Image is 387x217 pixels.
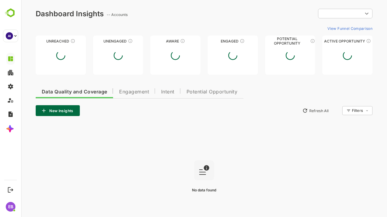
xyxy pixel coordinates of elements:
div: AI [6,32,13,39]
div: Dashboard Insights [15,9,83,18]
div: Potential Opportunity [244,39,294,43]
div: These accounts have open opportunities which might be at any of the Sales Stages [345,39,350,43]
div: These accounts are MQAs and can be passed on to Inside Sales [289,39,294,43]
div: EB [6,202,15,212]
div: Filters [330,105,351,116]
div: These accounts have just entered the buying cycle and need further nurturing [159,39,164,43]
div: Unreached [15,39,65,43]
div: Active Opportunity [301,39,351,43]
div: These accounts have not been engaged with for a defined time period [49,39,54,43]
div: Filters [331,108,342,113]
div: Aware [129,39,179,43]
span: Data Quality and Coverage [21,90,86,94]
ag: -- Accounts [86,12,108,17]
div: These accounts are warm, further nurturing would qualify them to MQAs [219,39,223,43]
button: View Funnel Comparison [304,24,351,33]
button: Refresh All [278,106,310,115]
span: No data found [171,188,195,192]
span: Potential Opportunity [165,90,216,94]
div: Unengaged [72,39,122,43]
span: Engagement [98,90,128,94]
button: Logout [6,186,15,194]
button: New Insights [15,105,59,116]
div: These accounts have not shown enough engagement and need nurturing [107,39,112,43]
div: ​ [297,8,351,19]
div: Engaged [187,39,237,43]
img: BambooboxLogoMark.f1c84d78b4c51b1a7b5f700c9845e183.svg [3,7,18,19]
span: Intent [140,90,153,94]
